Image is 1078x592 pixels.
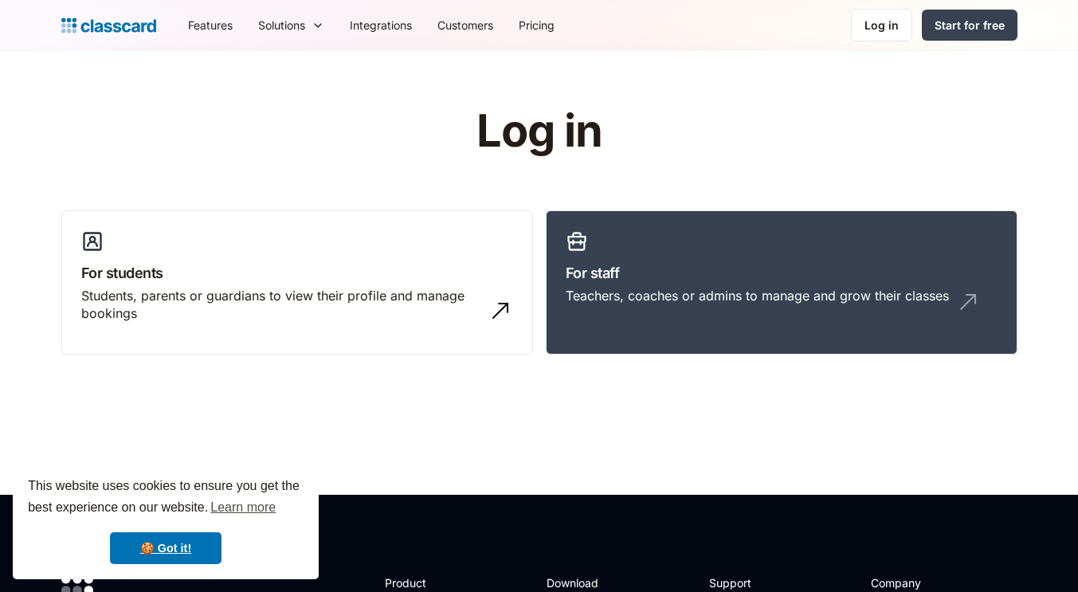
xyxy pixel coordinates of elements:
a: Customers [425,7,506,43]
div: Solutions [245,7,337,43]
a: learn more about cookies [208,496,278,519]
h2: Support [709,574,774,591]
a: Start for free [922,10,1017,41]
h3: For students [81,262,513,284]
h2: Download [547,574,612,591]
h3: For staff [566,262,998,284]
a: Log in [851,9,912,41]
div: Students, parents or guardians to view their profile and manage bookings [81,287,481,323]
h1: Log in [286,107,792,156]
a: home [61,14,156,37]
div: Teachers, coaches or admins to manage and grow their classes [566,287,949,304]
a: dismiss cookie message [110,532,221,564]
a: Integrations [337,7,425,43]
a: For staffTeachers, coaches or admins to manage and grow their classes [546,210,1017,355]
h2: Product [385,574,470,591]
div: Log in [864,17,899,33]
div: cookieconsent [13,461,319,579]
h2: Company [871,574,977,591]
a: Features [175,7,245,43]
a: Pricing [506,7,567,43]
div: Start for free [935,17,1005,33]
span: This website uses cookies to ensure you get the best experience on our website. [28,476,304,519]
div: Solutions [258,17,305,33]
a: For studentsStudents, parents or guardians to view their profile and manage bookings [61,210,533,355]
